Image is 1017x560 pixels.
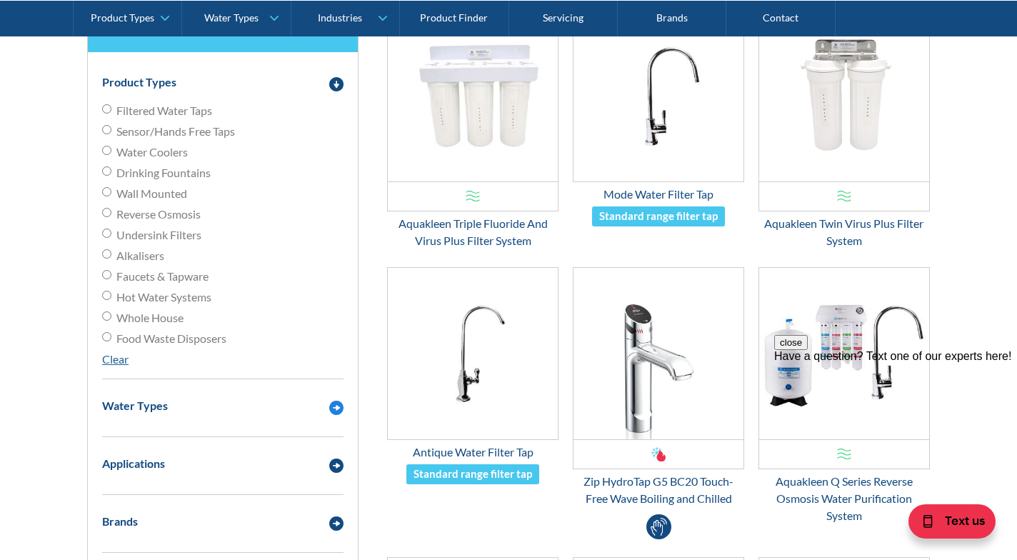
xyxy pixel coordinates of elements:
[102,249,111,259] input: Alkalisers
[758,473,930,524] div: Aquakleen Q Series Reverse Osmosis Water Purification System
[102,455,165,472] div: Applications
[758,9,930,249] a: Aquakleen Twin Virus Plus Filter SystemAquakleen Twin Virus Plus Filter System
[102,270,111,279] input: Faucets & Tapware
[116,164,211,181] span: Drinking Fountains
[388,10,558,181] img: Aquakleen Triple Fluoride And Virus Plus Filter System
[387,9,558,249] a: Aquakleen Triple Fluoride And Virus Plus Filter SystemAquakleen Triple Fluoride And Virus Plus Fi...
[116,123,235,140] span: Sensor/Hands Free Taps
[116,206,201,223] span: Reverse Osmosis
[102,397,168,414] div: Water Types
[102,332,111,341] input: Food Waste Disposers
[759,10,929,181] img: Aquakleen Twin Virus Plus Filter System
[573,267,744,507] a: Zip HydroTap G5 BC20 Touch-Free Wave Boiling and ChilledZip HydroTap G5 BC20 Touch-Free Wave Boil...
[102,166,111,176] input: Drinking Fountains
[91,11,154,24] div: Product Types
[102,352,129,366] a: Clear
[573,9,744,227] a: Mode Water Filter TapMode Water Filter TapStandard range filter tap
[318,11,362,24] div: Industries
[116,102,212,119] span: Filtered Water Taps
[414,466,532,482] div: Standard range filter tap
[573,10,743,181] img: Mode Water Filter Tap
[387,267,558,485] a: Antique Water Filter TapAntique Water Filter TapStandard range filter tap
[387,444,558,461] div: Antique Water Filter Tap
[573,473,744,507] div: Zip HydroTap G5 BC20 Touch-Free Wave Boiling and Chilled
[116,144,188,161] span: Water Coolers
[116,268,209,285] span: Faucets & Tapware
[102,146,111,155] input: Water Coolers
[102,229,111,238] input: Undersink Filters
[102,125,111,134] input: Sensor/Hands Free Taps
[102,513,138,530] div: Brands
[774,335,1017,506] iframe: podium webchat widget prompt
[116,185,187,202] span: Wall Mounted
[573,186,744,203] div: Mode Water Filter Tap
[102,74,176,91] div: Product Types
[116,226,201,244] span: Undersink Filters
[116,330,226,347] span: Food Waste Disposers
[573,268,743,439] img: Zip HydroTap G5 BC20 Touch-Free Wave Boiling and Chilled
[204,11,259,24] div: Water Types
[758,267,930,524] a: Aquakleen Q Series Reverse Osmosis Water Purification SystemAquakleen Q Series Reverse Osmosis Wa...
[116,309,184,326] span: Whole House
[874,489,1017,560] iframe: podium webchat widget bubble
[387,215,558,249] div: Aquakleen Triple Fluoride And Virus Plus Filter System
[102,311,111,321] input: Whole House
[388,268,558,439] img: Antique Water Filter Tap
[599,208,718,224] div: Standard range filter tap
[102,291,111,300] input: Hot Water Systems
[102,187,111,196] input: Wall Mounted
[102,208,111,217] input: Reverse Osmosis
[102,104,111,114] input: Filtered Water Taps
[758,215,930,249] div: Aquakleen Twin Virus Plus Filter System
[116,289,211,306] span: Hot Water Systems
[759,268,929,439] img: Aquakleen Q Series Reverse Osmosis Water Purification System
[116,247,164,264] span: Alkalisers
